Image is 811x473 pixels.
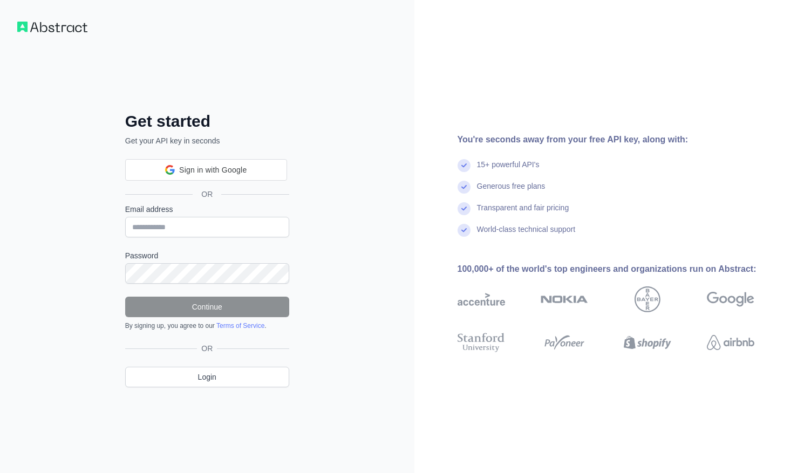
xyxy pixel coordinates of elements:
span: OR [197,343,217,354]
p: Get your API key in seconds [125,135,289,146]
img: check mark [458,224,471,237]
span: Sign in with Google [179,164,247,176]
div: Generous free plans [477,181,546,202]
div: 15+ powerful API's [477,159,540,181]
img: nokia [541,286,588,312]
img: Workflow [17,22,87,32]
img: stanford university [458,331,505,354]
img: payoneer [541,331,588,354]
img: shopify [624,331,671,354]
div: Transparent and fair pricing [477,202,569,224]
label: Email address [125,204,289,215]
div: Sign in with Google [125,159,287,181]
img: check mark [458,181,471,194]
img: google [707,286,754,312]
div: 100,000+ of the world's top engineers and organizations run on Abstract: [458,263,789,276]
img: airbnb [707,331,754,354]
label: Password [125,250,289,261]
div: World-class technical support [477,224,576,245]
a: Terms of Service [216,322,264,330]
a: Login [125,367,289,387]
div: You're seconds away from your free API key, along with: [458,133,789,146]
h2: Get started [125,112,289,131]
img: check mark [458,202,471,215]
img: accenture [458,286,505,312]
img: check mark [458,159,471,172]
img: bayer [635,286,660,312]
button: Continue [125,297,289,317]
div: By signing up, you agree to our . [125,321,289,330]
span: OR [193,189,221,200]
